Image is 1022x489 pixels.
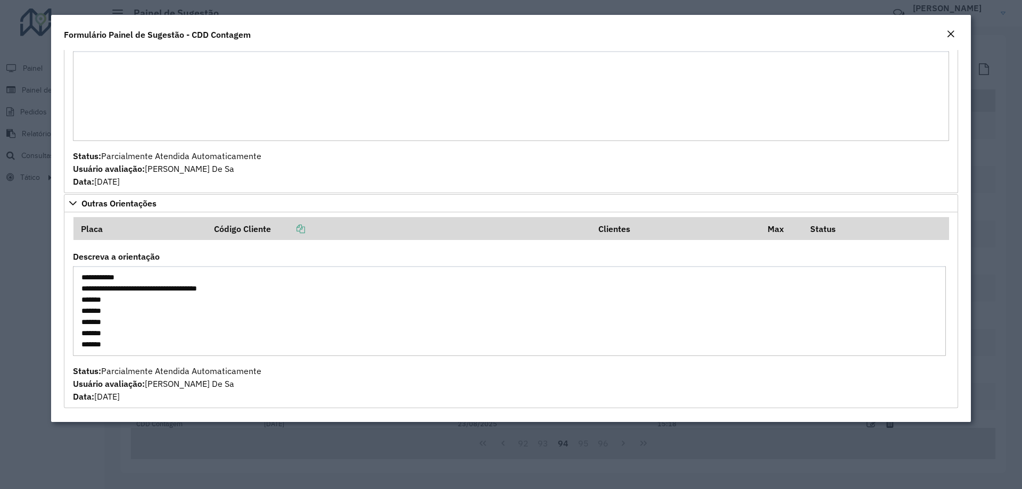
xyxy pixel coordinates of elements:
th: Código Cliente [207,217,591,239]
strong: Usuário avaliação: [73,378,145,389]
strong: Data: [73,176,94,187]
a: Copiar [271,223,305,234]
strong: Usuário avaliação: [73,163,145,174]
th: Placa [73,217,207,239]
th: Clientes [591,217,760,239]
th: Max [761,217,803,239]
a: Outras Orientações [64,194,958,212]
div: Outras Orientações [64,212,958,408]
strong: Status: [73,151,101,161]
span: Parcialmente Atendida Automaticamente [PERSON_NAME] De Sa [DATE] [73,366,261,402]
em: Fechar [946,30,955,38]
th: Status [803,217,949,239]
h4: Formulário Painel de Sugestão - CDD Contagem [64,28,251,41]
span: Parcialmente Atendida Automaticamente [PERSON_NAME] De Sa [DATE] [73,151,261,187]
label: Descreva a orientação [73,250,160,263]
button: Close [943,28,958,42]
strong: Data: [73,391,94,402]
span: Outras Orientações [81,199,156,208]
strong: Status: [73,366,101,376]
